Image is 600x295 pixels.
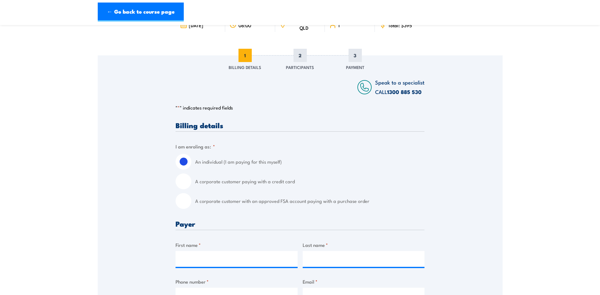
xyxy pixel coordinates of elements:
p: " " indicates required fields [176,104,424,111]
a: 1300 885 530 [387,88,422,96]
span: Total: $395 [388,22,412,28]
label: First name [176,241,298,248]
h3: Payer [176,220,424,227]
span: [DATE] [189,22,203,28]
span: Payment [346,64,364,70]
h3: Billing details [176,122,424,129]
a: ← Go back to course page [98,3,184,22]
span: 1 [238,49,252,62]
span: SALISBURY - QLD [288,20,320,30]
label: Email [303,278,425,285]
legend: I am enroling as: [176,143,215,150]
label: A corporate customer paying with a credit card [195,173,424,189]
label: Phone number [176,278,298,285]
label: An individual (I am paying for this myself) [195,154,424,170]
span: Speak to a specialist CALL [375,78,424,96]
span: 3 [349,49,362,62]
label: A corporate customer with an approved FSA account paying with a purchase order [195,193,424,209]
label: Last name [303,241,425,248]
span: 1 [338,22,340,28]
span: Billing Details [229,64,261,70]
span: Participants [286,64,314,70]
span: 2 [294,49,307,62]
span: 08:00 [238,22,251,28]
